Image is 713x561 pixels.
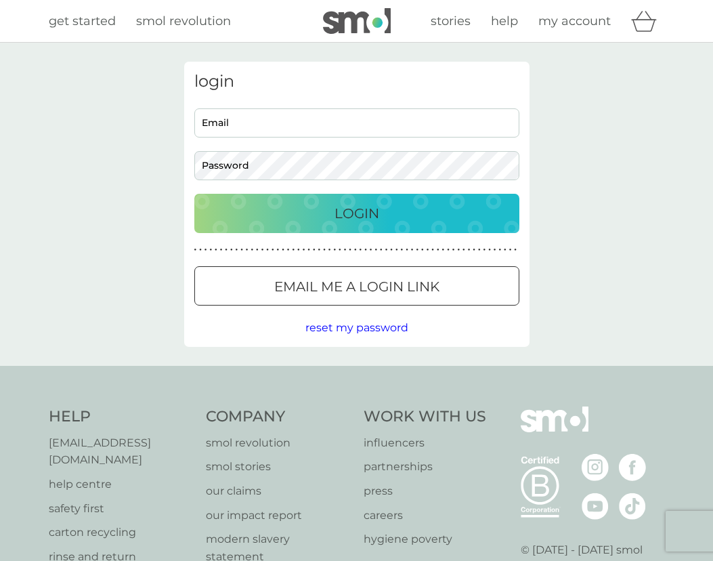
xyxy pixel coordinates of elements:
[305,319,408,337] button: reset my password
[344,247,347,253] p: ●
[206,458,350,476] a: smol stories
[49,500,193,518] a: safety first
[49,14,116,28] span: get started
[395,247,398,253] p: ●
[364,247,367,253] p: ●
[468,247,471,253] p: ●
[385,247,388,253] p: ●
[297,247,300,253] p: ●
[478,247,481,253] p: ●
[49,524,193,541] a: carton recycling
[488,247,491,253] p: ●
[354,247,357,253] p: ●
[209,247,212,253] p: ●
[498,247,501,253] p: ●
[370,247,372,253] p: ●
[390,247,393,253] p: ●
[427,247,429,253] p: ●
[452,247,455,253] p: ●
[364,482,486,500] a: press
[462,247,465,253] p: ●
[256,247,259,253] p: ●
[328,247,331,253] p: ●
[457,247,460,253] p: ●
[318,247,321,253] p: ●
[49,12,116,31] a: get started
[447,247,450,253] p: ●
[49,476,193,493] a: help centre
[230,247,233,253] p: ●
[364,458,486,476] p: partnerships
[261,247,264,253] p: ●
[582,493,609,520] img: visit the smol Youtube page
[619,454,646,481] img: visit the smol Facebook page
[494,247,496,253] p: ●
[631,7,665,35] div: basket
[364,507,486,524] a: careers
[364,434,486,452] a: influencers
[206,407,350,428] h4: Company
[251,247,253,253] p: ●
[292,247,295,253] p: ●
[349,247,351,253] p: ●
[323,8,391,34] img: smol
[483,247,486,253] p: ●
[49,434,193,469] p: [EMAIL_ADDRESS][DOMAIN_NAME]
[416,247,418,253] p: ●
[521,407,588,453] img: smol
[136,14,231,28] span: smol revolution
[49,407,193,428] h4: Help
[277,247,280,253] p: ●
[401,247,404,253] p: ●
[491,12,518,31] a: help
[305,321,408,334] span: reset my password
[266,247,269,253] p: ●
[240,247,243,253] p: ●
[282,247,284,253] p: ●
[204,247,207,253] p: ●
[442,247,445,253] p: ●
[246,247,249,253] p: ●
[374,247,377,253] p: ●
[206,482,350,500] a: our claims
[194,247,197,253] p: ●
[313,247,316,253] p: ●
[272,247,274,253] p: ●
[220,247,223,253] p: ●
[206,434,350,452] a: smol revolution
[509,247,512,253] p: ●
[206,507,350,524] a: our impact report
[514,247,517,253] p: ●
[364,531,486,548] p: hygiene poverty
[236,247,238,253] p: ●
[504,247,506,253] p: ●
[411,247,414,253] p: ●
[303,247,305,253] p: ●
[538,14,611,28] span: my account
[307,247,310,253] p: ●
[582,454,609,481] img: visit the smol Instagram page
[364,407,486,428] h4: Work With Us
[194,266,519,306] button: Email me a login link
[360,247,362,253] p: ●
[491,14,518,28] span: help
[473,247,475,253] p: ●
[437,247,439,253] p: ●
[287,247,290,253] p: ●
[215,247,217,253] p: ●
[406,247,408,253] p: ●
[274,276,439,297] p: Email me a login link
[136,12,231,31] a: smol revolution
[194,72,519,91] h3: login
[194,194,519,233] button: Login
[431,14,471,28] span: stories
[225,247,228,253] p: ●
